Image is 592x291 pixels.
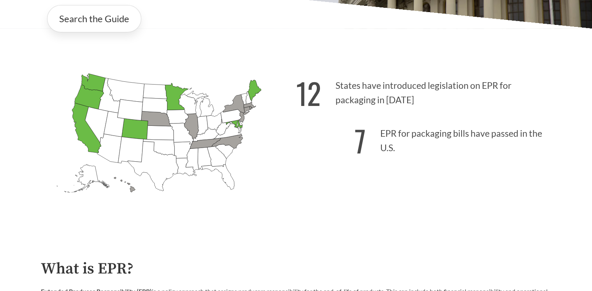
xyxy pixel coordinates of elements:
a: Search the Guide [47,5,141,32]
strong: 7 [355,119,366,162]
p: EPR for packaging bills have passed in the U.S. [296,115,552,162]
strong: 12 [296,71,321,115]
h2: What is EPR? [41,260,552,278]
p: States have introduced legislation on EPR for packaging in [DATE] [296,67,552,115]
